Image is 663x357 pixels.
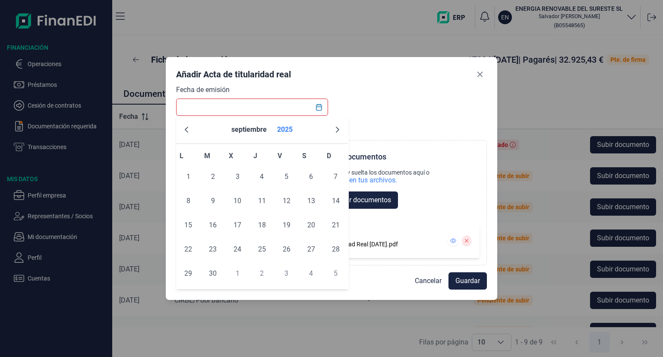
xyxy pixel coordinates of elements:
[176,189,201,213] td: 08/09/2025
[323,189,348,213] td: 14/09/2025
[303,217,320,234] span: 20
[303,168,320,185] span: 6
[201,237,225,261] td: 23/09/2025
[180,217,197,234] span: 15
[180,152,183,160] span: L
[204,168,221,185] span: 2
[408,272,448,290] button: Cancelar
[274,189,299,213] td: 12/09/2025
[323,237,348,261] td: 28/09/2025
[201,261,225,286] td: 30/09/2025
[253,241,271,258] span: 25
[278,152,282,160] span: V
[176,85,230,95] label: Fecha de emisión
[176,261,201,286] td: 29/09/2025
[323,213,348,237] td: 21/09/2025
[180,123,193,137] button: Previous Month
[274,119,296,140] button: Choose Year
[250,165,275,189] td: 04/09/2025
[299,189,323,213] td: 13/09/2025
[274,165,299,189] td: 05/09/2025
[327,168,344,185] span: 7
[311,99,327,115] button: Choose Date
[303,265,320,282] span: 4
[201,213,225,237] td: 16/09/2025
[229,168,246,185] span: 3
[225,261,250,286] td: 01/10/2025
[274,261,299,286] td: 03/10/2025
[323,176,397,185] div: búscalo en tus archivos.
[228,119,270,140] button: Choose Month
[229,265,246,282] span: 1
[278,241,295,258] span: 26
[274,237,299,261] td: 26/09/2025
[253,168,271,185] span: 4
[327,241,344,258] span: 28
[180,168,197,185] span: 1
[448,272,487,290] button: Guardar
[327,265,344,282] span: 5
[278,217,295,234] span: 19
[327,192,344,210] span: 14
[225,165,250,189] td: 03/09/2025
[229,192,246,210] span: 10
[225,189,250,213] td: 10/09/2025
[253,217,271,234] span: 18
[204,192,221,210] span: 9
[225,213,250,237] td: 17/09/2025
[204,241,221,258] span: 23
[204,265,221,282] span: 30
[201,189,225,213] td: 09/09/2025
[250,261,275,286] td: 02/10/2025
[176,237,201,261] td: 22/09/2025
[303,241,320,258] span: 27
[299,261,323,286] td: 04/10/2025
[303,192,320,210] span: 13
[180,241,197,258] span: 22
[323,261,348,286] td: 05/10/2025
[473,67,487,81] button: Close
[302,152,306,160] span: S
[250,189,275,213] td: 11/09/2025
[176,68,291,80] div: Añadir Acta de titularidad real
[204,217,221,234] span: 16
[201,165,225,189] td: 02/09/2025
[204,152,210,160] span: M
[250,213,275,237] td: 18/09/2025
[330,195,391,205] span: Buscar documentos
[180,192,197,210] span: 8
[176,165,201,189] td: 01/09/2025
[327,152,331,160] span: D
[278,265,295,282] span: 3
[250,237,275,261] td: 25/09/2025
[225,237,250,261] td: 24/09/2025
[274,213,299,237] td: 19/09/2025
[253,152,257,160] span: J
[323,169,429,176] div: Arrastra y suelta los documentos aquí o
[299,237,323,261] td: 27/09/2025
[229,152,233,160] span: X
[331,123,344,137] button: Next Month
[415,276,442,286] span: Cancelar
[253,265,271,282] span: 2
[176,116,349,289] div: Choose Date
[455,276,480,286] span: Guardar
[253,192,271,210] span: 11
[323,152,386,162] div: Subir documentos
[299,213,323,237] td: 20/09/2025
[323,176,429,185] div: búscalo en tus archivos.
[278,192,295,210] span: 12
[323,191,398,209] button: Buscar documentos
[327,217,344,234] span: 21
[176,213,201,237] td: 15/09/2025
[229,217,246,234] span: 17
[299,165,323,189] td: 06/09/2025
[180,265,197,282] span: 29
[278,168,295,185] span: 5
[323,165,348,189] td: 07/09/2025
[229,241,246,258] span: 24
